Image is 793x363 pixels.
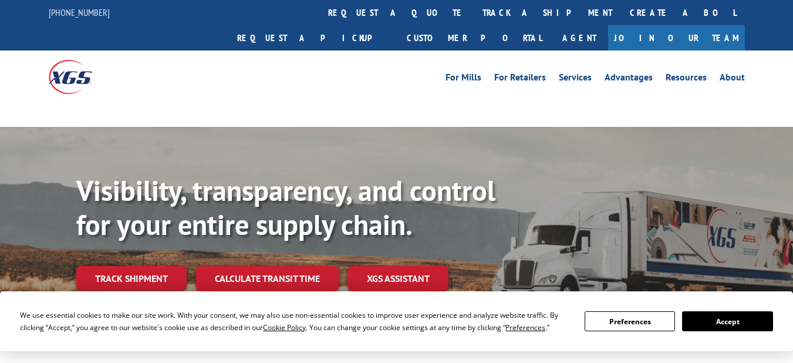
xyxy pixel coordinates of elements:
[446,73,481,86] a: For Mills
[196,266,339,291] a: Calculate transit time
[228,25,398,51] a: Request a pickup
[608,25,745,51] a: Join Our Team
[666,73,707,86] a: Resources
[682,311,772,331] button: Accept
[348,266,448,291] a: XGS ASSISTANT
[398,25,551,51] a: Customer Portal
[559,73,592,86] a: Services
[49,6,110,18] a: [PHONE_NUMBER]
[585,311,675,331] button: Preferences
[263,322,306,332] span: Cookie Policy
[20,309,571,334] div: We use essential cookies to make our site work. With your consent, we may also use non-essential ...
[720,73,745,86] a: About
[494,73,546,86] a: For Retailers
[605,73,653,86] a: Advantages
[76,172,495,243] b: Visibility, transparency, and control for your entire supply chain.
[551,25,608,51] a: Agent
[505,322,545,332] span: Preferences
[76,266,187,291] a: Track shipment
